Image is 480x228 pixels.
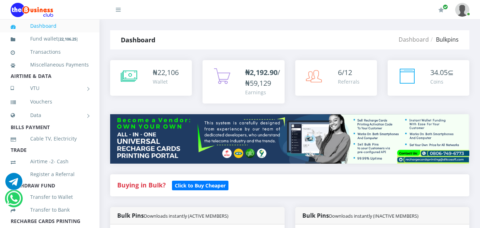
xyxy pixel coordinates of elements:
div: ⊆ [430,67,454,78]
b: ₦2,192.90 [245,68,277,77]
a: ₦2,192.90/₦59,129 Earnings [203,60,284,104]
span: /₦59,129 [245,68,280,88]
a: Vouchers [11,94,89,110]
a: VTU [11,79,89,97]
small: [ ] [58,36,78,42]
small: Downloads instantly (ACTIVE MEMBERS) [144,213,228,219]
b: 22,106.25 [59,36,76,42]
img: User [455,3,469,17]
a: Dashboard [399,36,429,43]
strong: Bulk Pins [302,212,419,219]
a: 6/12 Referrals [295,60,377,96]
a: Airtime -2- Cash [11,153,89,170]
div: ₦ [153,67,179,78]
a: Chat for support [6,195,21,207]
a: Cable TV, Electricity [11,131,89,147]
div: Coins [430,78,454,85]
strong: Dashboard [121,36,155,44]
a: Transactions [11,44,89,60]
img: Logo [11,3,53,17]
strong: Buying in Bulk? [117,181,166,189]
div: Earnings [245,89,280,96]
a: Click to Buy Cheaper [172,181,228,189]
a: Transfer to Bank [11,202,89,218]
img: multitenant_rcp.png [110,114,469,164]
span: 34.05 [430,68,448,77]
a: ₦22,106 Wallet [110,60,192,96]
b: Click to Buy Cheaper [175,182,226,189]
strong: Bulk Pins [117,212,228,219]
span: 6/12 [338,68,352,77]
a: Register a Referral [11,166,89,182]
a: Miscellaneous Payments [11,57,89,73]
a: Transfer to Wallet [11,189,89,205]
small: Downloads instantly (INACTIVE MEMBERS) [329,213,419,219]
span: Renew/Upgrade Subscription [443,4,448,10]
i: Renew/Upgrade Subscription [438,7,444,13]
a: Dashboard [11,18,89,34]
div: Referrals [338,78,360,85]
div: Wallet [153,78,179,85]
a: Data [11,106,89,124]
a: Fund wallet[22,106.25] [11,31,89,47]
a: Chat for support [5,178,22,190]
span: 22,106 [157,68,179,77]
li: Bulkpins [429,35,459,44]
